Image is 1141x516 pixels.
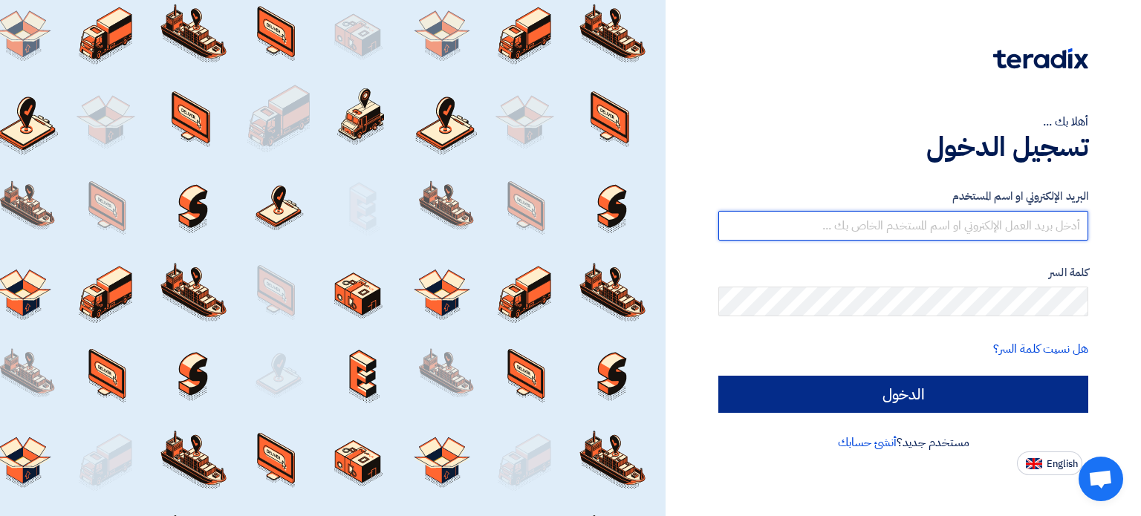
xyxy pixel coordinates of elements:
input: أدخل بريد العمل الإلكتروني او اسم المستخدم الخاص بك ... [718,211,1088,241]
div: أهلا بك ... [718,113,1088,131]
input: الدخول [718,376,1088,413]
img: Teradix logo [993,48,1088,69]
button: English [1017,451,1082,475]
span: English [1047,459,1078,469]
a: هل نسيت كلمة السر؟ [993,340,1088,358]
div: Open chat [1079,457,1123,501]
label: البريد الإلكتروني او اسم المستخدم [718,188,1088,205]
div: مستخدم جديد؟ [718,434,1088,451]
h1: تسجيل الدخول [718,131,1088,163]
a: أنشئ حسابك [838,434,897,451]
label: كلمة السر [718,264,1088,281]
img: en-US.png [1026,458,1042,469]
